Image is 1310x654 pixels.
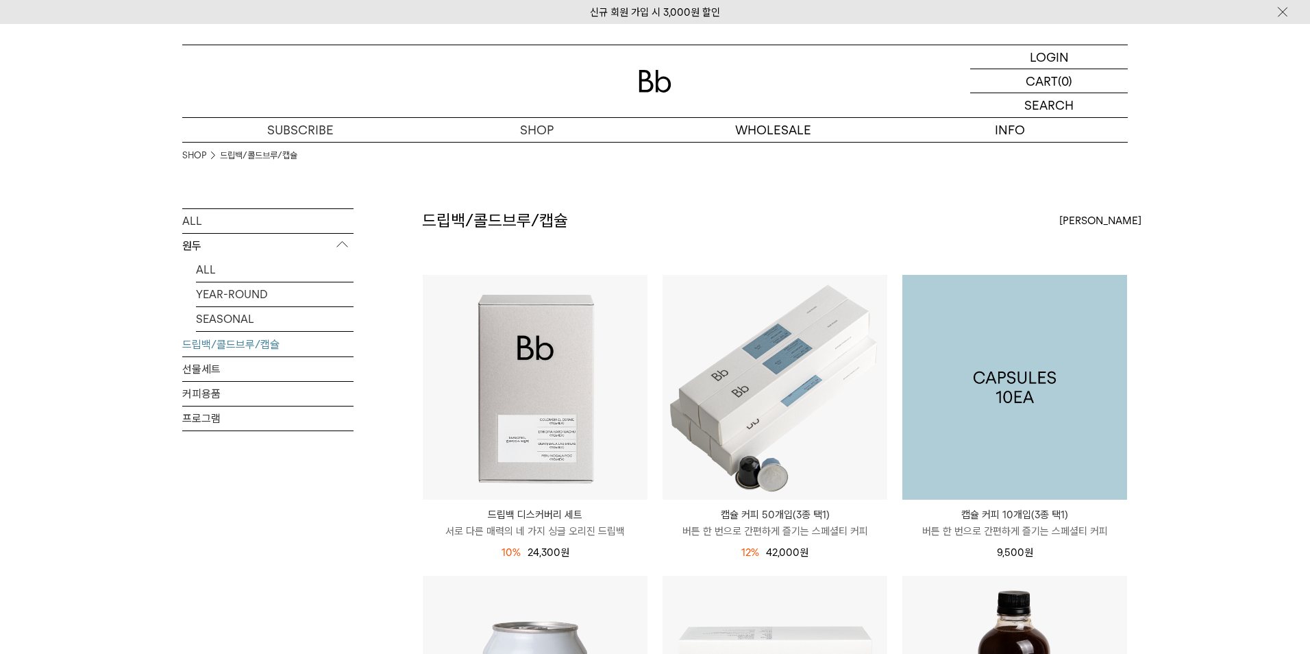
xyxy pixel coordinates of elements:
img: 캡슐 커피 50개입(3종 택1) [663,275,887,500]
a: 드립백 디스커버리 세트 서로 다른 매력의 네 가지 싱글 오리진 드립백 [423,507,647,540]
p: 버튼 한 번으로 간편하게 즐기는 스페셜티 커피 [902,523,1127,540]
a: ALL [196,258,354,282]
p: 원두 [182,234,354,258]
img: 드립백 디스커버리 세트 [423,275,647,500]
p: LOGIN [1030,45,1069,69]
span: 원 [800,546,808,559]
a: 캡슐 커피 10개입(3종 택1) 버튼 한 번으로 간편하게 즐기는 스페셜티 커피 [902,507,1127,540]
h2: 드립백/콜드브루/캡슐 [422,209,568,232]
p: WHOLESALE [655,118,891,142]
a: SHOP [419,118,655,142]
img: 로고 [639,70,671,93]
a: 신규 회원 가입 시 3,000원 할인 [590,6,720,19]
a: SEASONAL [196,307,354,331]
a: 드립백/콜드브루/캡슐 [220,149,297,162]
p: CART [1026,69,1058,93]
a: SUBSCRIBE [182,118,419,142]
p: INFO [891,118,1128,142]
p: 버튼 한 번으로 간편하게 즐기는 스페셜티 커피 [663,523,887,540]
span: [PERSON_NAME] [1059,213,1141,229]
p: 캡슐 커피 50개입(3종 택1) [663,507,887,523]
a: 프로그램 [182,407,354,431]
a: YEAR-ROUND [196,282,354,306]
span: 24,300 [528,546,569,559]
a: 드립백/콜드브루/캡슐 [182,332,354,356]
img: 1000000170_add2_085.jpg [902,275,1127,500]
span: 9,500 [997,546,1033,559]
p: SEARCH [1024,93,1074,117]
a: 선물세트 [182,357,354,381]
p: (0) [1058,69,1072,93]
p: 서로 다른 매력의 네 가지 싱글 오리진 드립백 [423,523,647,540]
span: 원 [1024,546,1033,559]
p: 캡슐 커피 10개입(3종 택1) [902,507,1127,523]
span: 원 [560,546,569,559]
a: ALL [182,209,354,233]
a: 캡슐 커피 10개입(3종 택1) [902,275,1127,500]
a: LOGIN [970,45,1128,69]
span: 42,000 [766,546,808,559]
a: 캡슐 커피 50개입(3종 택1) 버튼 한 번으로 간편하게 즐기는 스페셜티 커피 [663,507,887,540]
p: 드립백 디스커버리 세트 [423,507,647,523]
div: 10% [502,544,521,561]
a: CART (0) [970,69,1128,93]
a: 커피용품 [182,382,354,406]
a: SHOP [182,149,206,162]
div: 12% [741,544,759,561]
